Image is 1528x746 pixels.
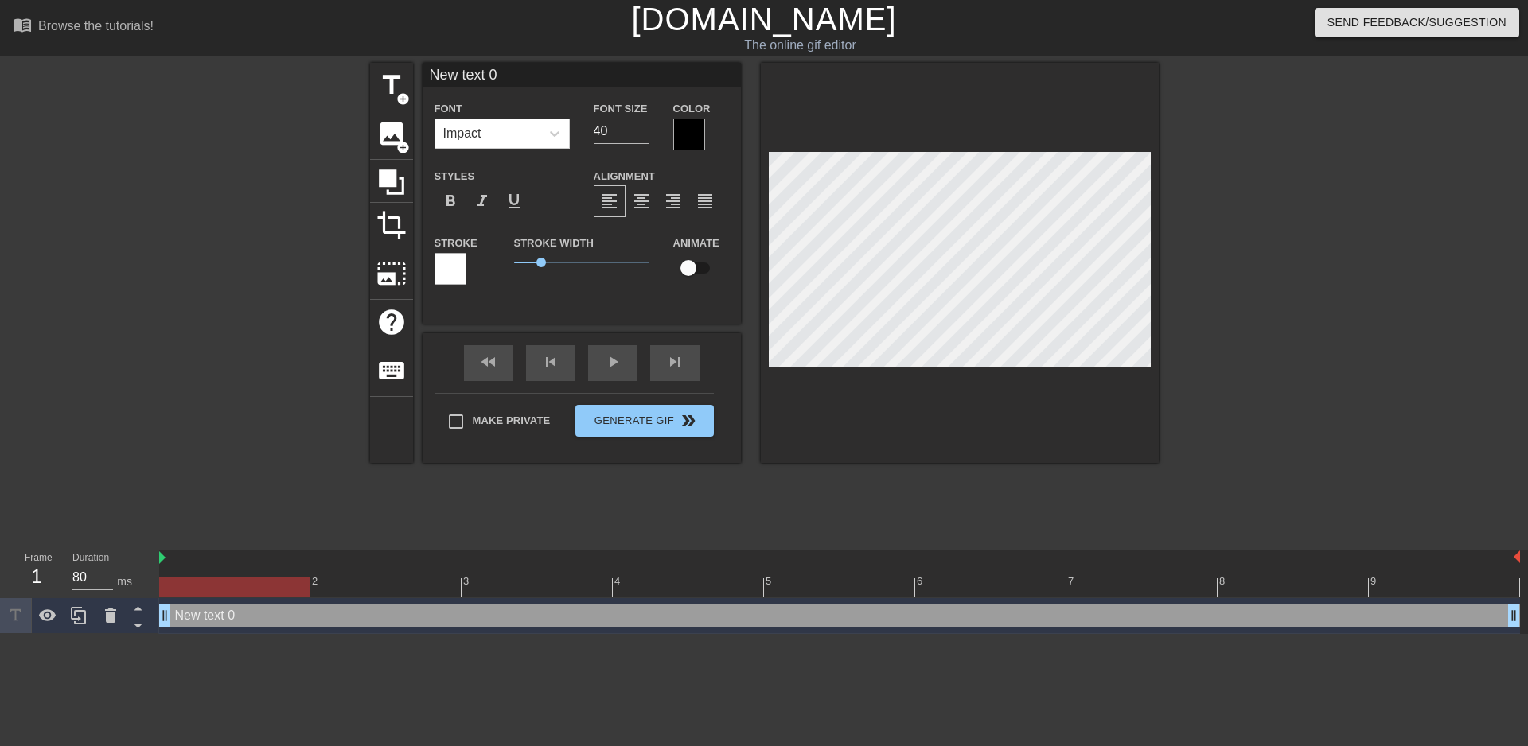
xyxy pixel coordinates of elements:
span: format_align_justify [696,192,715,211]
div: 7 [1068,573,1077,589]
span: skip_previous [541,352,560,371]
label: Alignment [594,169,655,185]
span: image [376,119,407,149]
img: bound-end.png [1514,550,1520,563]
a: [DOMAIN_NAME] [631,2,896,37]
span: Generate Gif [582,411,707,430]
label: Font [435,101,462,117]
span: title [376,70,407,100]
span: menu_book [13,15,32,34]
div: ms [117,573,132,590]
span: keyboard [376,356,407,386]
span: format_align_center [632,192,651,211]
span: format_align_left [600,192,619,211]
label: Color [673,101,711,117]
div: 4 [614,573,623,589]
div: 8 [1219,573,1228,589]
button: Generate Gif [575,405,713,437]
span: add_circle [396,141,410,154]
label: Font Size [594,101,648,117]
span: Send Feedback/Suggestion [1327,13,1507,33]
div: 1 [25,562,49,591]
label: Stroke Width [514,235,594,251]
label: Styles [435,169,475,185]
div: 9 [1370,573,1379,589]
span: add_circle [396,92,410,106]
label: Stroke [435,235,477,251]
div: 5 [766,573,774,589]
span: Make Private [473,413,551,429]
span: help [376,307,407,337]
div: 3 [463,573,472,589]
button: Send Feedback/Suggestion [1315,8,1519,37]
span: photo_size_select_large [376,258,407,289]
span: crop [376,210,407,240]
div: Impact [443,124,481,143]
div: Frame [13,550,60,596]
div: 6 [917,573,926,589]
span: double_arrow [679,411,698,430]
span: format_align_right [664,192,683,211]
span: format_underline [505,192,524,211]
span: skip_next [665,352,684,371]
div: 2 [312,573,321,589]
a: Browse the tutorials! [13,15,154,40]
span: drag_handle [1506,608,1522,624]
label: Duration [72,554,109,563]
div: Browse the tutorials! [38,19,154,33]
span: format_italic [473,192,492,211]
label: Animate [673,235,719,251]
span: format_bold [441,192,460,211]
span: drag_handle [157,608,173,624]
span: play_arrow [603,352,622,371]
div: The online gif editor [517,36,1083,55]
span: fast_rewind [479,352,498,371]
